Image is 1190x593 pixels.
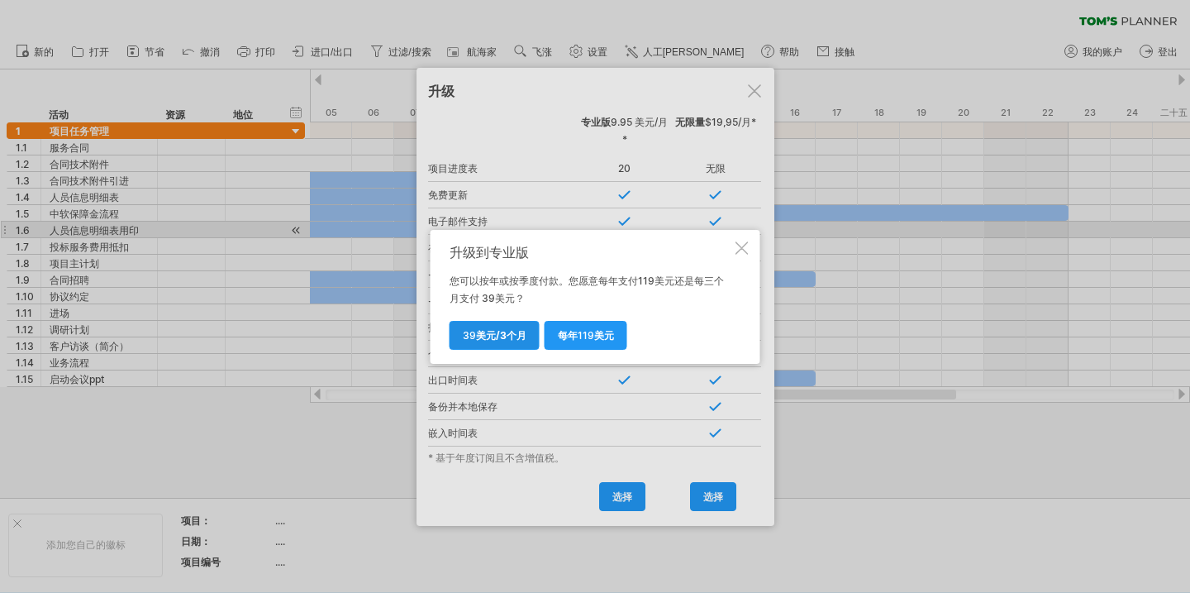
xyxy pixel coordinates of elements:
[545,321,627,350] a: 每年119美元
[450,275,598,287] font: 您可以按年或按季度付款。您愿意
[450,244,529,261] font: 升级到专业版
[558,329,578,342] font: 每年
[638,275,654,287] font: 119
[578,329,594,342] font: 119
[463,329,476,342] font: 39
[594,329,614,342] font: 美元
[476,329,496,342] font: 美元
[459,292,525,304] font: 支付 39美元？
[598,275,638,287] font: 每年支付
[496,329,526,342] font: /3个月
[450,321,540,350] a: 39美元/3个月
